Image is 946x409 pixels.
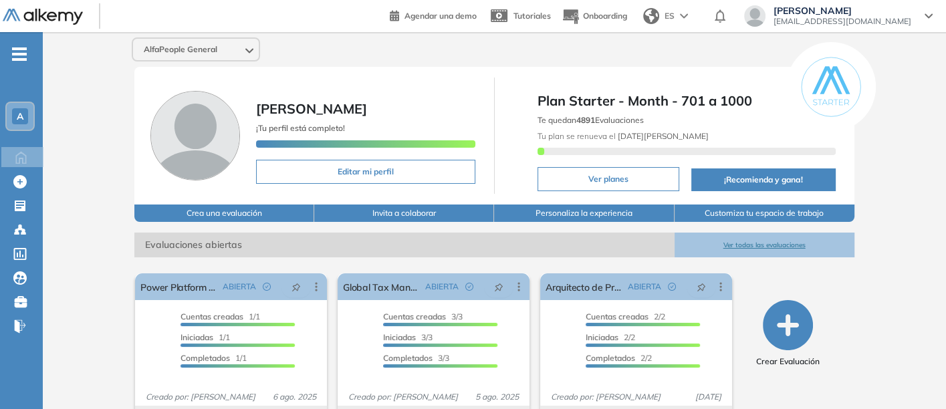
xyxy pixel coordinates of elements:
span: 3/3 [383,353,449,363]
button: Ver planes [538,167,679,191]
button: Invita a colaborar [314,204,494,222]
i: - [12,53,27,55]
span: Creado por: [PERSON_NAME] [343,391,463,403]
span: check-circle [465,283,473,291]
button: pushpin [687,276,716,297]
span: Tutoriales [513,11,551,21]
span: Completados [383,353,433,363]
a: Agendar una demo [390,7,477,23]
span: check-circle [263,283,271,291]
span: Cuentas creadas [181,311,243,321]
span: A [17,111,23,122]
a: Global Tax Manager [343,273,420,300]
button: Crea una evaluación [134,204,314,222]
a: Power Platform Developer CRM [140,273,217,300]
span: 1/1 [181,353,247,363]
span: [DATE] [690,391,727,403]
button: ¡Recomienda y gana! [691,168,836,191]
span: Tu plan se renueva el [538,131,709,141]
img: arrow [680,13,688,19]
span: 2/2 [586,311,665,321]
span: Te quedan Evaluaciones [538,115,644,125]
span: Cuentas creadas [383,311,446,321]
button: Crear Evaluación [756,300,820,368]
span: ¡Tu perfil está completo! [256,123,345,133]
span: ABIERTA [628,281,661,293]
span: Creado por: [PERSON_NAME] [546,391,666,403]
b: [DATE][PERSON_NAME] [616,131,709,141]
a: Arquitecto de Pre Ventas [546,273,622,300]
span: 2/2 [586,332,635,342]
button: Personaliza la experiencia [494,204,674,222]
button: Onboarding [562,2,627,31]
span: pushpin [697,281,706,292]
button: Customiza tu espacio de trabajo [675,204,854,222]
img: Foto de perfil [150,91,240,180]
span: 2/2 [586,353,652,363]
span: check-circle [668,283,676,291]
span: 6 ago. 2025 [267,391,322,403]
img: world [643,8,659,24]
span: [EMAIL_ADDRESS][DOMAIN_NAME] [774,16,911,27]
span: [PERSON_NAME] [774,5,911,16]
span: Agendar una demo [404,11,477,21]
button: Editar mi perfil [256,160,475,184]
span: 1/1 [181,332,230,342]
button: Ver todas las evaluaciones [675,233,854,257]
span: Crear Evaluación [756,356,820,368]
span: Completados [586,353,635,363]
b: 4891 [576,115,595,125]
span: [PERSON_NAME] [256,100,367,117]
span: AlfaPeople General [144,44,217,55]
span: 1/1 [181,311,260,321]
span: Iniciadas [181,332,213,342]
span: Onboarding [583,11,627,21]
span: ABIERTA [223,281,256,293]
span: Iniciadas [383,332,416,342]
span: Evaluaciones abiertas [134,233,674,257]
span: Plan Starter - Month - 701 a 1000 [538,91,836,111]
span: Iniciadas [586,332,618,342]
span: Creado por: [PERSON_NAME] [140,391,261,403]
span: Completados [181,353,230,363]
span: pushpin [291,281,301,292]
span: 3/3 [383,311,463,321]
span: pushpin [494,281,503,292]
span: ABIERTA [425,281,459,293]
span: 3/3 [383,332,433,342]
img: Logo [3,9,83,25]
span: 5 ago. 2025 [470,391,524,403]
span: Cuentas creadas [586,311,648,321]
span: ES [665,10,675,22]
button: pushpin [484,276,513,297]
button: pushpin [281,276,311,297]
